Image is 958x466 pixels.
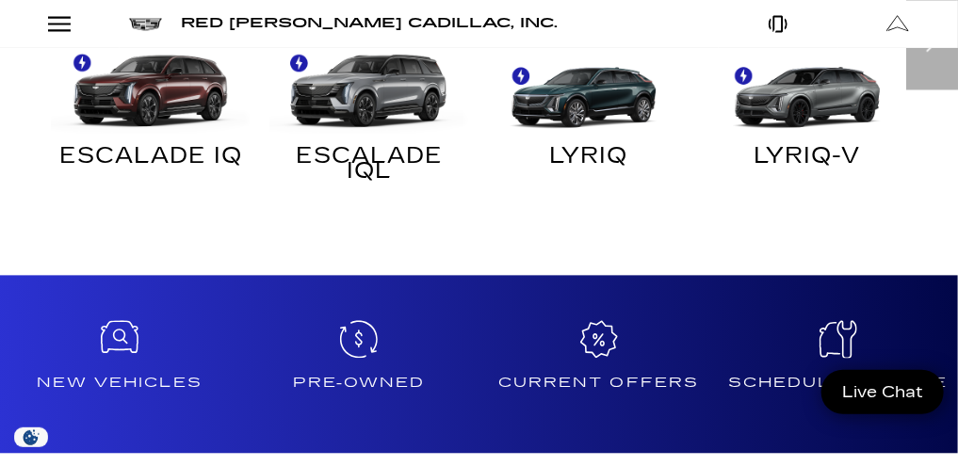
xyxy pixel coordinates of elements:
img: LYRIQ-V [707,34,908,134]
a: Schedule Service [719,275,958,453]
img: LYRIQ [484,34,685,134]
div: LYRIQ [494,148,685,172]
span: Red [PERSON_NAME] Cadillac, Inc. [181,16,558,32]
a: ESCALADE IQ ESCALADE IQ [41,34,261,186]
a: ESCALADE IQL ESCALADE IQL [260,34,479,201]
a: Cadillac logo [129,10,162,37]
div: LYRIQ-V [712,148,903,172]
h4: Pre-Owned [247,373,471,393]
div: ESCALADE IQ [56,148,247,172]
a: LYRIQ LYRIQ [479,34,699,186]
section: Click to Open Cookie Consent Modal [9,427,53,447]
a: Current Offers [479,275,719,453]
div: ESCALADE IQL [274,148,465,187]
a: LYRIQ-V LYRIQ-V [698,34,917,186]
img: Opt-Out Icon [9,427,53,447]
img: ESCALADE IQL [269,34,470,134]
a: Pre-Owned [239,275,479,453]
a: Red [PERSON_NAME] Cadillac, Inc. [181,10,558,38]
span: Live Chat [833,381,933,403]
img: ESCALADE IQ [51,34,252,134]
img: Cadillac logo [129,18,162,30]
h4: Schedule Service [726,373,950,393]
h4: New Vehicles [8,373,232,393]
h4: Current Offers [487,373,711,393]
a: Live Chat [821,370,944,414]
